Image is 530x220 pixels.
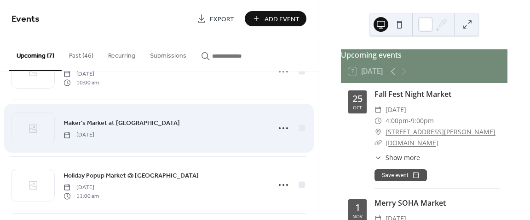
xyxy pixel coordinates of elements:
button: Past (46) [62,37,101,70]
span: Show more [386,153,420,162]
span: Holiday Popup Market @ [GEOGRAPHIC_DATA] [63,171,199,181]
a: [STREET_ADDRESS][PERSON_NAME] [386,126,495,137]
div: Oct [353,105,362,110]
button: Add Event [245,11,306,26]
span: 10:00 am [63,78,99,87]
span: 11:00 am [63,192,99,200]
button: Submissions [143,37,194,70]
div: 25 [352,94,363,103]
span: [DATE] [63,184,99,192]
span: Add Event [265,14,300,24]
div: ​ [374,153,382,162]
span: Maker's Market at [GEOGRAPHIC_DATA] [63,119,180,128]
div: ​ [374,104,382,115]
span: Events [12,10,40,28]
span: 9:00pm [411,115,434,126]
div: ​ [374,137,382,149]
button: Recurring [101,37,143,70]
div: Nov [352,214,363,219]
div: Upcoming events [341,49,507,60]
button: ​Show more [374,153,420,162]
span: 4:00pm [386,115,409,126]
a: Export [190,11,241,26]
span: [DATE] [386,104,406,115]
a: Fall Fest Night Market [374,89,451,99]
a: Merry SOHA Market [374,198,446,208]
span: [DATE] [63,131,94,139]
a: [DOMAIN_NAME] [386,138,438,147]
button: Upcoming (7) [9,37,62,71]
a: Holiday Popup Market @ [GEOGRAPHIC_DATA] [63,170,199,181]
span: [DATE] [63,70,99,78]
div: ​ [374,115,382,126]
a: Maker's Market at [GEOGRAPHIC_DATA] [63,118,180,128]
div: 1 [355,203,360,212]
span: Export [210,14,234,24]
div: ​ [374,126,382,137]
button: Save event [374,169,427,181]
span: - [409,115,411,126]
